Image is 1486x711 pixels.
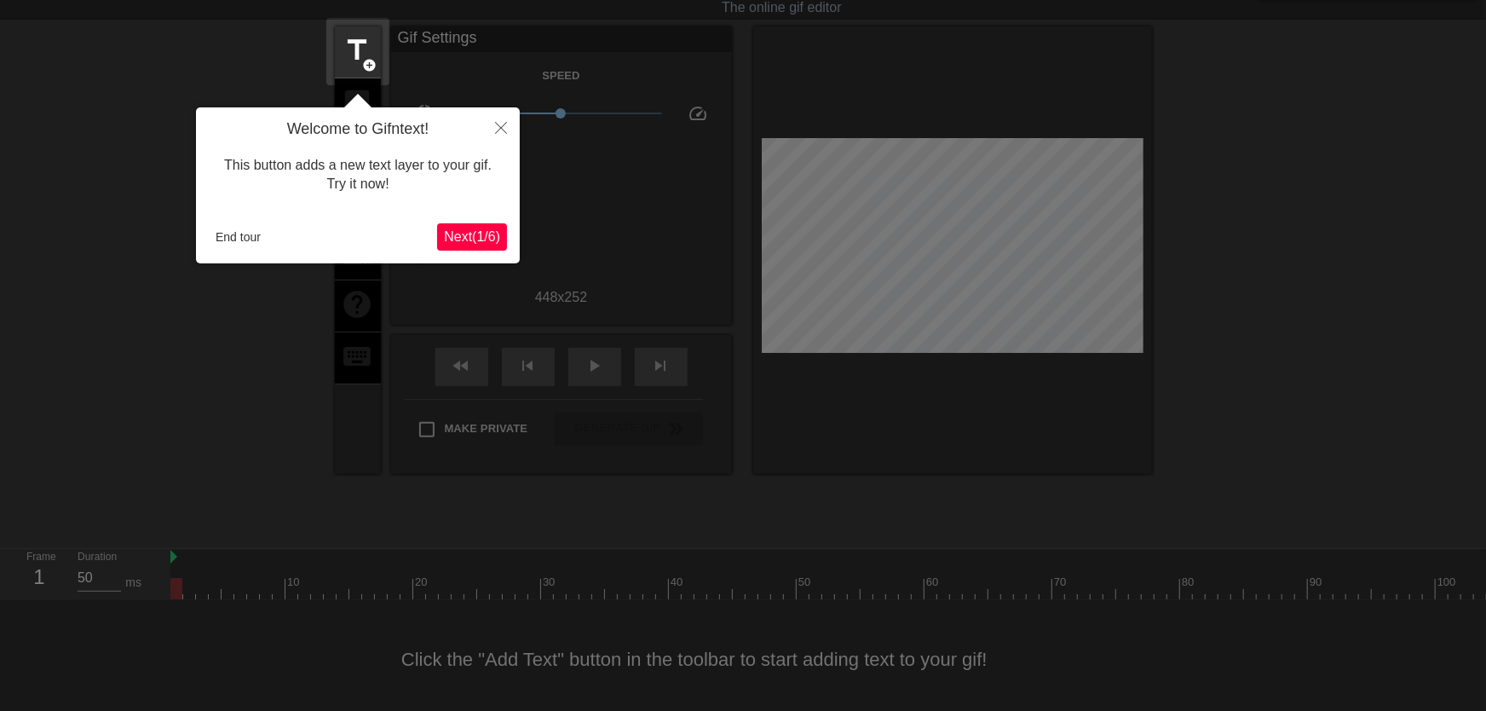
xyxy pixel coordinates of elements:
button: Next [437,223,507,251]
span: Next ( 1 / 6 ) [444,229,500,244]
button: End tour [209,224,268,250]
button: Close [482,107,520,147]
div: This button adds a new text layer to your gif. Try it now! [209,139,507,211]
h4: Welcome to Gifntext! [209,120,507,139]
